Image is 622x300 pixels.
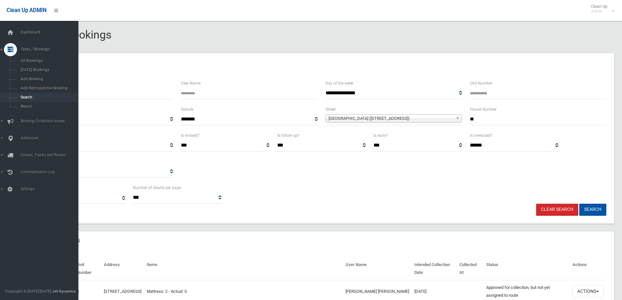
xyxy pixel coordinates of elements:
[570,258,606,280] th: Actions
[591,9,607,14] small: Admin
[19,30,83,35] span: Dashboard
[181,106,194,113] label: Suburb
[343,258,412,280] th: User Name
[181,80,200,87] label: User Name
[19,153,83,157] span: Drivers, Trucks and Routes
[19,104,78,109] span: Report
[19,95,78,100] span: Search
[19,136,83,140] span: Addresses
[19,68,78,72] span: [DATE] Bookings
[19,170,83,174] span: Communication Log
[457,258,484,280] th: Collected At
[588,4,614,14] span: Clean Up
[19,47,83,52] span: Tasks / Bookings
[536,204,578,216] a: Clear Search
[19,187,83,191] span: Settings
[277,132,299,139] label: Is follow up?
[181,132,199,139] label: Is missed?
[328,115,453,122] span: [GEOGRAPHIC_DATA] ([STREET_ADDRESS])
[19,58,78,63] span: All Bookings
[374,132,388,139] label: Is early?
[133,184,181,191] label: Number of results per page
[326,106,336,113] label: Street
[144,258,343,280] th: Items
[19,86,78,90] span: Add Retrospective Booking
[579,204,606,216] button: Search
[7,7,46,13] span: Clean Up ADMIN
[52,289,76,293] strong: Jet Dynamics
[326,80,353,87] label: Day of the week
[19,119,83,123] span: Booking Collection Issues
[470,80,492,87] label: Unit Number
[104,289,141,294] a: [STREET_ADDRESS]
[470,106,497,113] label: House Number
[470,132,492,139] label: Is oversized?
[412,258,457,280] th: Intended Collection Date
[74,258,101,280] th: Unit Number
[19,77,78,81] span: Add Booking
[572,285,604,297] button: Actions
[101,258,144,280] th: Address
[484,258,570,280] th: Status
[5,289,51,293] span: Copyright © [DATE]-[DATE]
